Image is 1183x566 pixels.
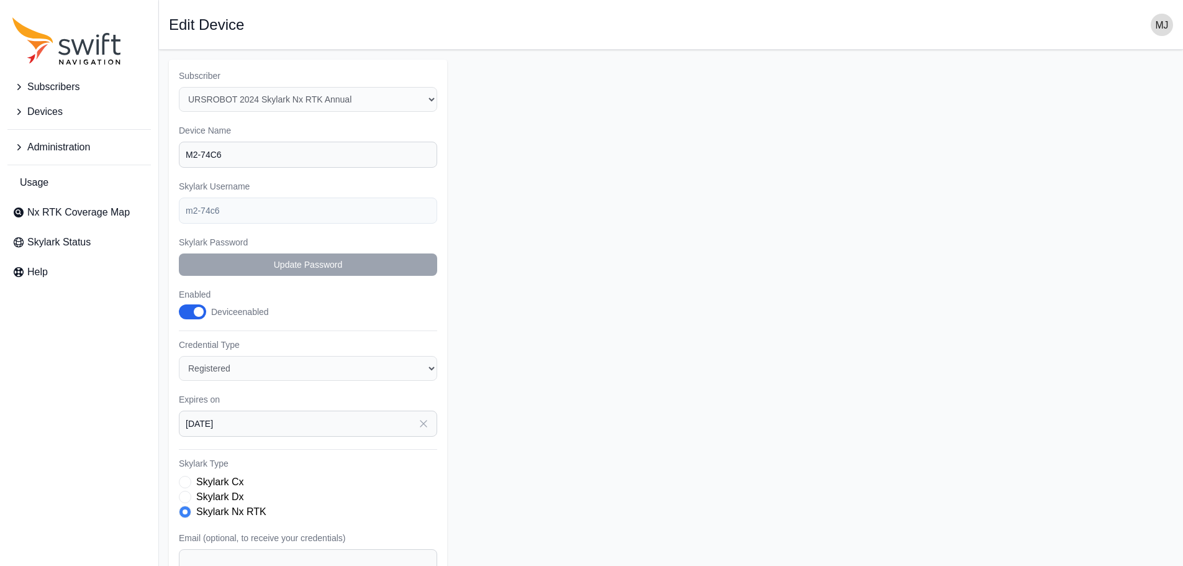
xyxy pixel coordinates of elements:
label: Expires on [179,393,437,406]
label: Skylark Cx [196,475,243,490]
a: Help [7,260,151,285]
span: Usage [20,175,48,190]
label: Enabled [179,288,282,301]
span: Devices [27,104,63,119]
label: Subscriber [179,70,437,82]
span: Skylark Status [27,235,91,250]
a: Skylark Status [7,230,151,255]
label: Skylark Nx RTK [196,504,266,519]
label: Skylark Password [179,236,437,249]
input: Device #01 [179,142,437,168]
label: Skylark Type [179,457,437,470]
span: Subscribers [27,80,79,94]
div: Device enabled [211,306,269,318]
label: Skylark Username [179,180,437,193]
input: YYYY-MM-DD [179,411,437,437]
label: Email (optional, to receive your credentials) [179,532,437,544]
span: Help [27,265,48,280]
label: Credential Type [179,339,437,351]
span: Administration [27,140,90,155]
label: Device Name [179,124,437,137]
a: Nx RTK Coverage Map [7,200,151,225]
button: Administration [7,135,151,160]
button: Update Password [179,253,437,276]
button: Subscribers [7,75,151,99]
label: Skylark Dx [196,490,243,504]
span: Nx RTK Coverage Map [27,205,130,220]
img: user photo [1151,14,1173,36]
input: example-user [179,198,437,224]
div: Skylark Type [179,475,437,519]
button: Devices [7,99,151,124]
select: Subscriber [179,87,437,112]
a: Usage [7,170,151,195]
h1: Edit Device [169,17,244,32]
